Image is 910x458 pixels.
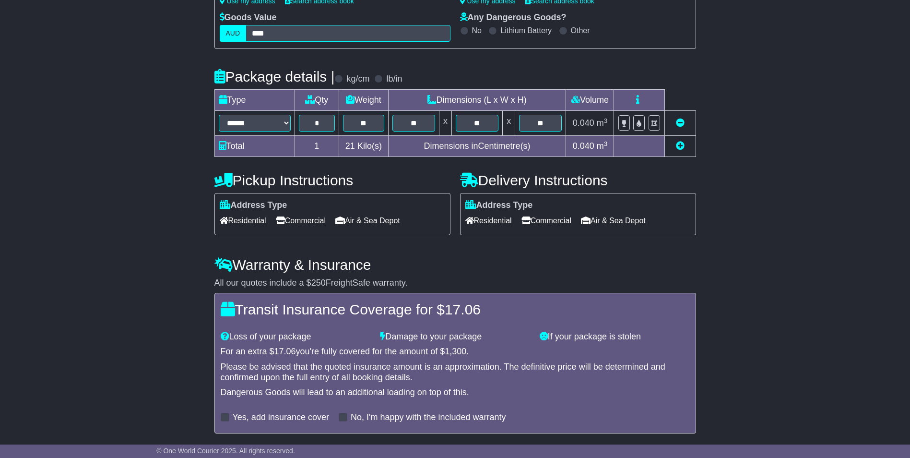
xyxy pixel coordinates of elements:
[221,347,690,357] div: For an extra $ you're fully covered for the amount of $ .
[472,26,482,35] label: No
[345,141,355,151] span: 21
[339,90,389,111] td: Weight
[276,213,326,228] span: Commercial
[439,111,451,136] td: x
[460,172,696,188] h4: Delivery Instructions
[676,141,685,151] a: Add new item
[500,26,552,35] label: Lithium Battery
[465,200,533,211] label: Address Type
[220,213,266,228] span: Residential
[521,213,571,228] span: Commercial
[214,90,295,111] td: Type
[503,111,515,136] td: x
[573,118,594,128] span: 0.040
[604,117,608,124] sup: 3
[573,141,594,151] span: 0.040
[220,25,247,42] label: AUD
[581,213,646,228] span: Air & Sea Depot
[597,141,608,151] span: m
[676,118,685,128] a: Remove this item
[571,26,590,35] label: Other
[388,90,566,111] td: Dimensions (L x W x H)
[566,90,614,111] td: Volume
[351,412,506,423] label: No, I'm happy with the included warranty
[274,347,296,356] span: 17.06
[465,213,512,228] span: Residential
[386,74,402,84] label: lb/in
[295,90,339,111] td: Qty
[221,387,690,398] div: Dangerous Goods will lead to an additional loading on top of this.
[375,332,535,342] div: Damage to your package
[233,412,329,423] label: Yes, add insurance cover
[214,172,450,188] h4: Pickup Instructions
[214,278,696,289] div: All our quotes include a $ FreightSafe warranty.
[388,136,566,157] td: Dimensions in Centimetre(s)
[445,301,481,317] span: 17.06
[156,447,295,455] span: © One World Courier 2025. All rights reserved.
[346,74,369,84] label: kg/cm
[214,136,295,157] td: Total
[339,136,389,157] td: Kilo(s)
[295,136,339,157] td: 1
[311,278,326,288] span: 250
[214,257,696,273] h4: Warranty & Insurance
[216,332,376,342] div: Loss of your package
[335,213,400,228] span: Air & Sea Depot
[220,200,287,211] label: Address Type
[221,301,690,317] h4: Transit Insurance Coverage for $
[604,140,608,147] sup: 3
[445,347,466,356] span: 1,300
[535,332,695,342] div: If your package is stolen
[220,12,277,23] label: Goods Value
[214,69,335,84] h4: Package details |
[597,118,608,128] span: m
[460,12,567,23] label: Any Dangerous Goods?
[221,362,690,383] div: Please be advised that the quoted insurance amount is an approximation. The definitive price will...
